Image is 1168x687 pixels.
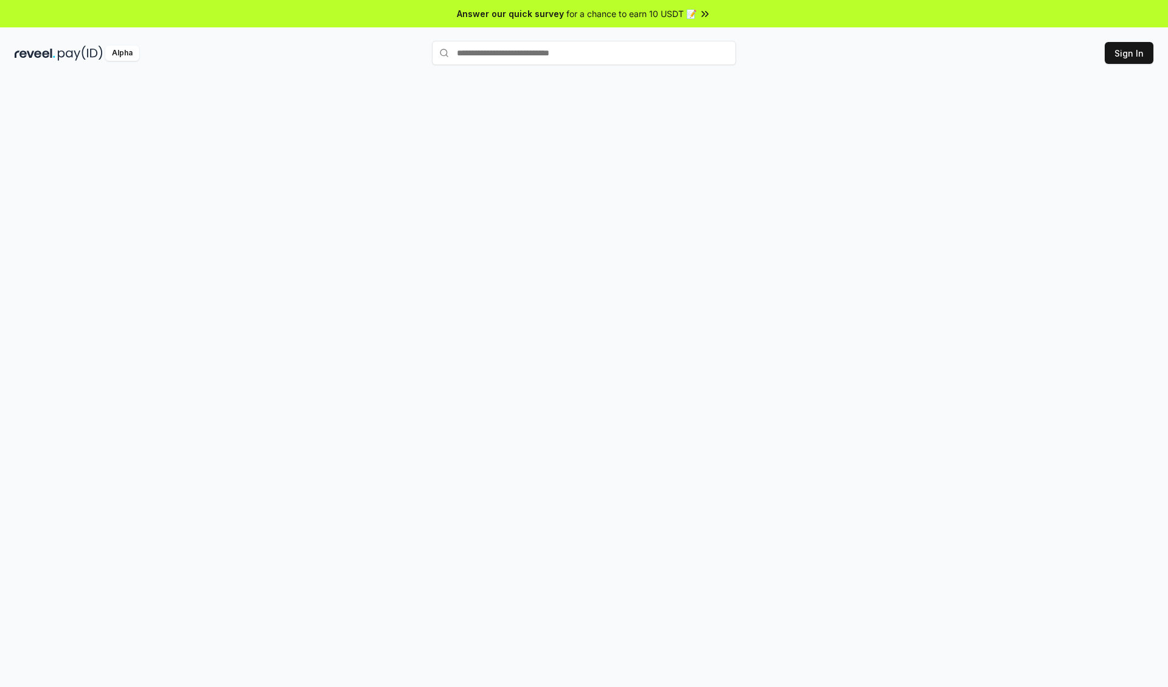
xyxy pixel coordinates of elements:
button: Sign In [1105,42,1153,64]
div: Alpha [105,46,139,61]
img: pay_id [58,46,103,61]
span: Answer our quick survey [457,7,564,20]
img: reveel_dark [15,46,55,61]
span: for a chance to earn 10 USDT 📝 [566,7,697,20]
